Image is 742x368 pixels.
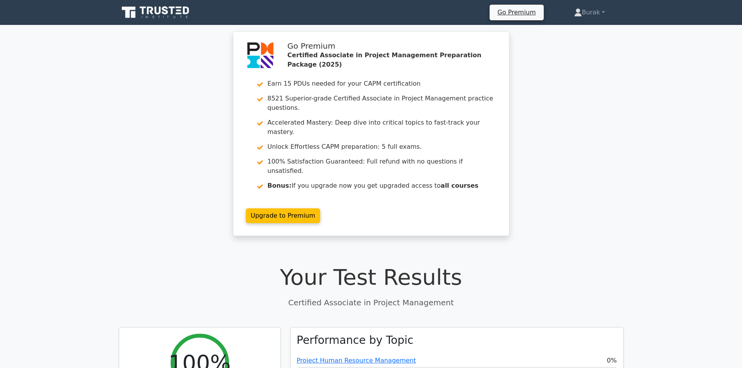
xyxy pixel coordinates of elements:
[493,7,540,18] a: Go Premium
[119,297,624,308] p: Certified Associate in Project Management
[607,356,617,365] span: 0%
[297,357,416,364] a: Project Human Resource Management
[555,5,624,20] a: Burak
[297,334,414,347] h3: Performance by Topic
[246,208,321,223] a: Upgrade to Premium
[119,264,624,290] h1: Your Test Results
